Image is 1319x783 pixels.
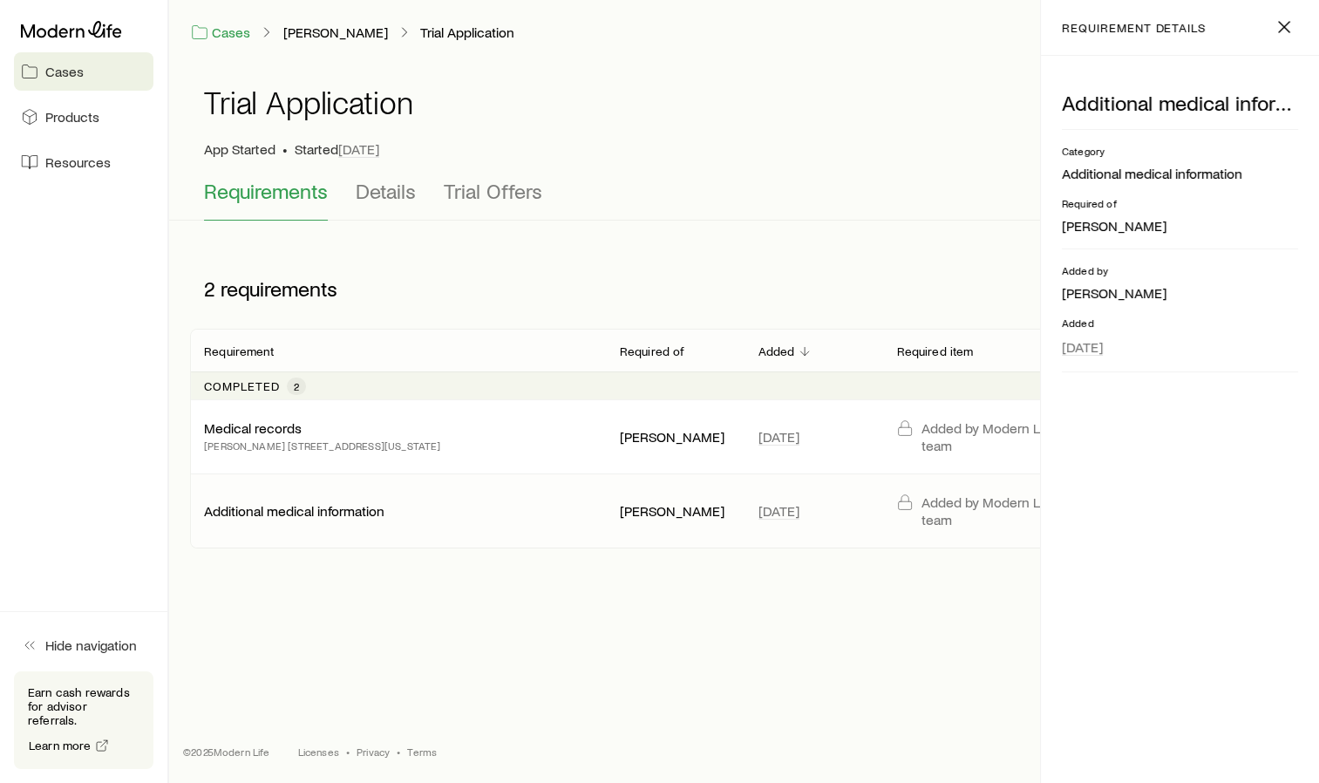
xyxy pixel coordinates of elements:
span: App Started [204,140,275,158]
span: requirements [221,276,337,301]
p: © 2025 Modern Life [183,745,270,759]
div: Earn cash rewards for advisor referrals.Learn more [14,671,153,769]
p: [PERSON_NAME] [1062,284,1298,302]
p: Added by [1062,263,1298,277]
p: Required of [620,344,685,358]
a: Terms [407,745,437,759]
h1: Trial Application [204,85,412,119]
span: Trial Offers [444,179,542,203]
span: [DATE] [758,502,799,520]
a: Resources [14,143,153,181]
p: Required of [1062,196,1298,210]
span: [DATE] [338,140,379,158]
span: Cases [45,63,84,80]
p: Required item [896,344,973,358]
span: [DATE] [758,428,799,446]
p: Trial Application [420,24,514,41]
span: 2 [204,276,215,301]
span: • [282,140,288,158]
p: Category [1062,144,1298,158]
span: • [397,745,400,759]
span: 2 [294,379,299,393]
span: Hide navigation [45,637,137,654]
span: Products [45,108,99,126]
span: Learn more [29,739,92,752]
span: Requirements [204,179,328,203]
p: Started [295,140,379,158]
a: Licenses [298,745,339,759]
span: [DATE] [1062,338,1103,356]
p: Added [758,344,795,358]
p: Additional medical information [1062,165,1298,182]
div: Application details tabs [204,179,1284,221]
p: [PERSON_NAME] [STREET_ADDRESS][US_STATE] [204,437,440,454]
a: Privacy [357,745,390,759]
span: Resources [45,153,111,171]
a: Products [14,98,153,136]
p: [PERSON_NAME] [1062,217,1298,235]
span: • [346,745,350,759]
p: Medical records [204,419,302,437]
p: Completed [204,379,280,393]
p: requirement details [1062,21,1206,35]
p: Additional medical information [1062,91,1298,115]
a: Cases [14,52,153,91]
p: [PERSON_NAME] [620,428,731,446]
p: Added [1062,316,1298,330]
p: Added by Modern Life team [921,419,1076,454]
a: Cases [190,23,251,43]
p: Added by Modern Life team [921,494,1076,528]
a: [PERSON_NAME] [282,24,389,41]
p: Additional medical information [204,502,384,520]
p: Earn cash rewards for advisor referrals. [28,685,139,727]
p: [PERSON_NAME] [620,502,731,520]
p: Requirement [204,344,274,358]
button: Hide navigation [14,626,153,664]
span: Details [356,179,416,203]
